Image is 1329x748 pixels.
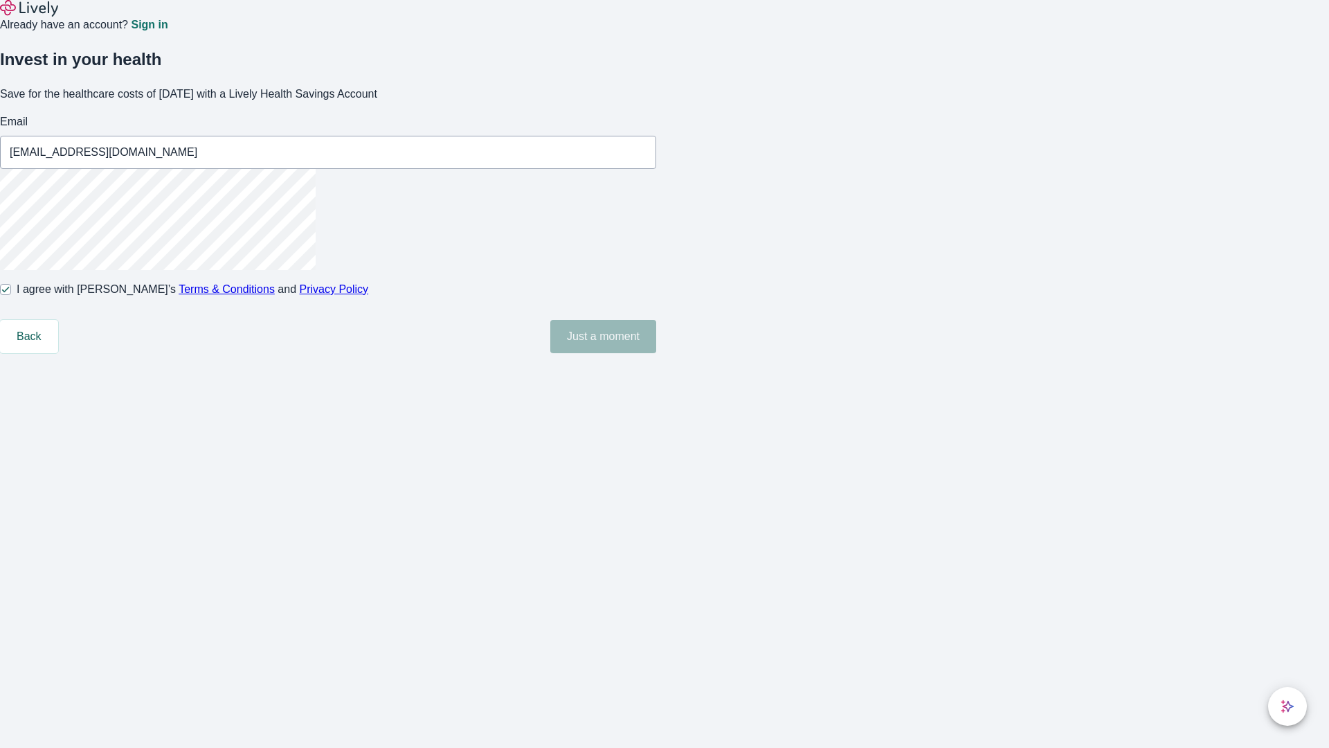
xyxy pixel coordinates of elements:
[300,283,369,295] a: Privacy Policy
[131,19,168,30] a: Sign in
[1268,687,1307,726] button: chat
[179,283,275,295] a: Terms & Conditions
[1281,700,1294,713] svg: Lively AI Assistant
[17,281,368,298] span: I agree with [PERSON_NAME]’s and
